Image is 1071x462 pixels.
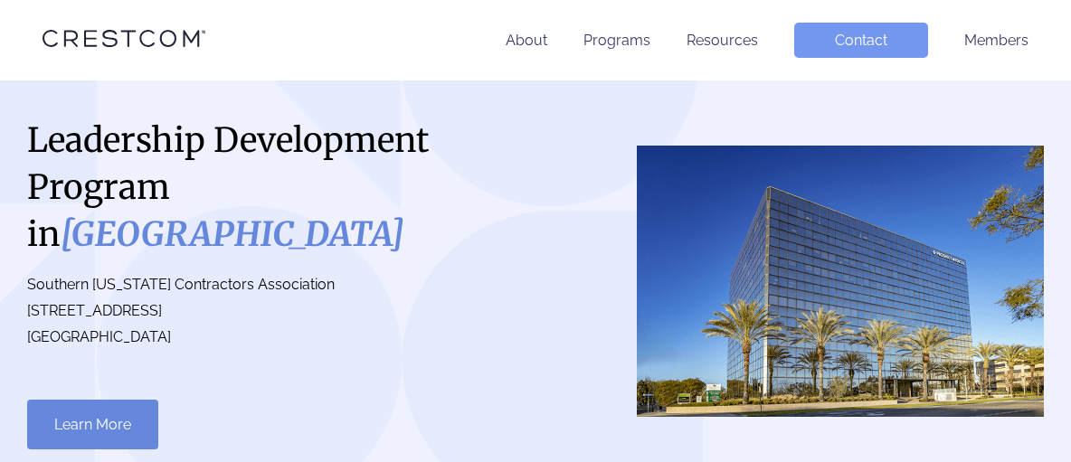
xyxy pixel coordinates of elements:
[61,213,404,255] i: [GEOGRAPHIC_DATA]
[794,23,928,58] a: Contact
[27,400,158,449] a: Learn More
[687,32,758,49] a: Resources
[27,272,517,350] p: Southern [US_STATE] Contractors Association [STREET_ADDRESS] [GEOGRAPHIC_DATA]
[27,117,517,258] h1: Leadership Development Program in
[964,32,1028,49] a: Members
[637,146,1044,417] img: Orange County
[506,32,547,49] a: About
[583,32,650,49] a: Programs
